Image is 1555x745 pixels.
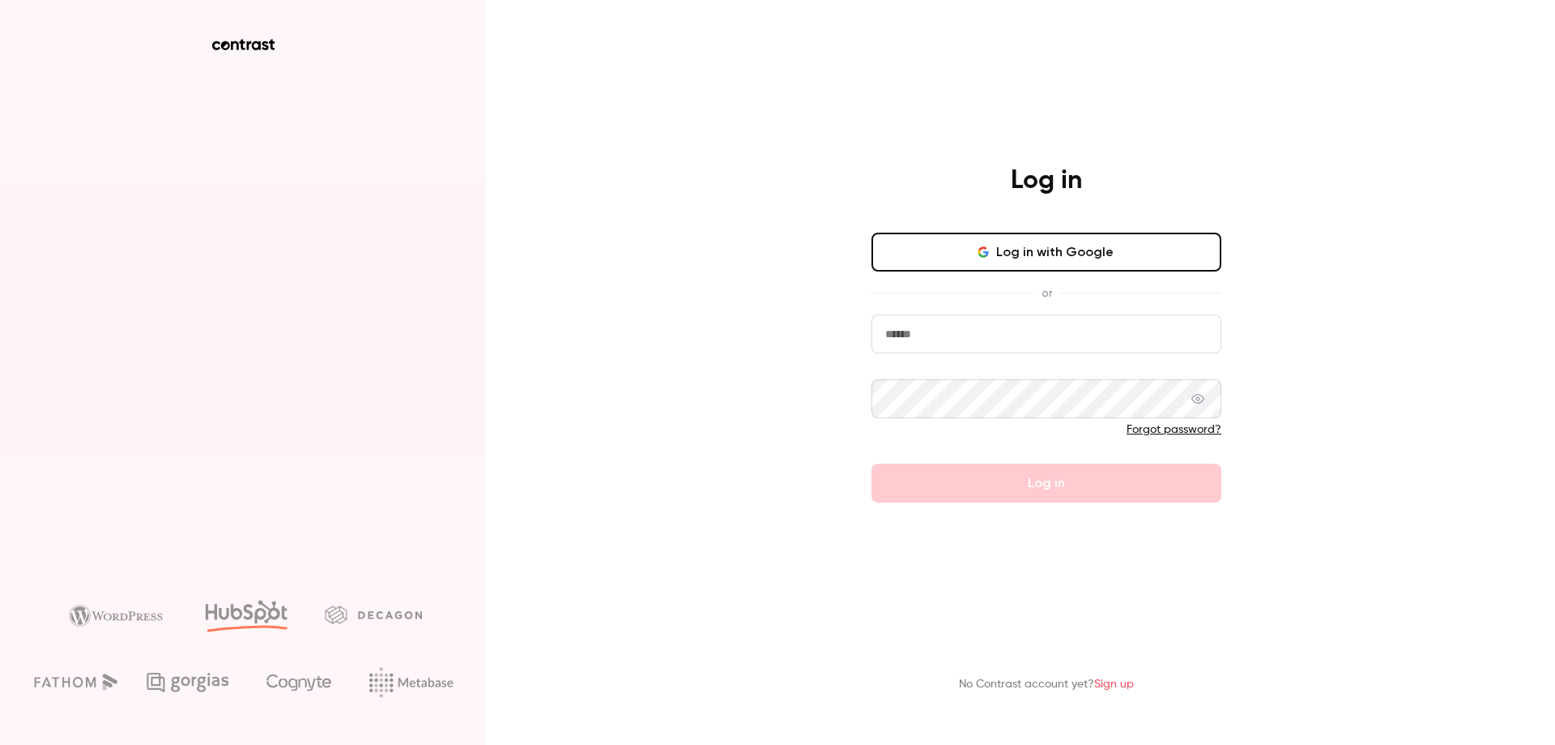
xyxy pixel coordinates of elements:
[1094,679,1134,690] a: Sign up
[959,676,1134,693] p: No Contrast account yet?
[325,606,422,623] img: decagon
[1033,285,1060,302] span: or
[1127,424,1221,435] a: Forgot password?
[1011,165,1082,197] h4: Log in
[871,233,1221,272] button: Log in with Google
